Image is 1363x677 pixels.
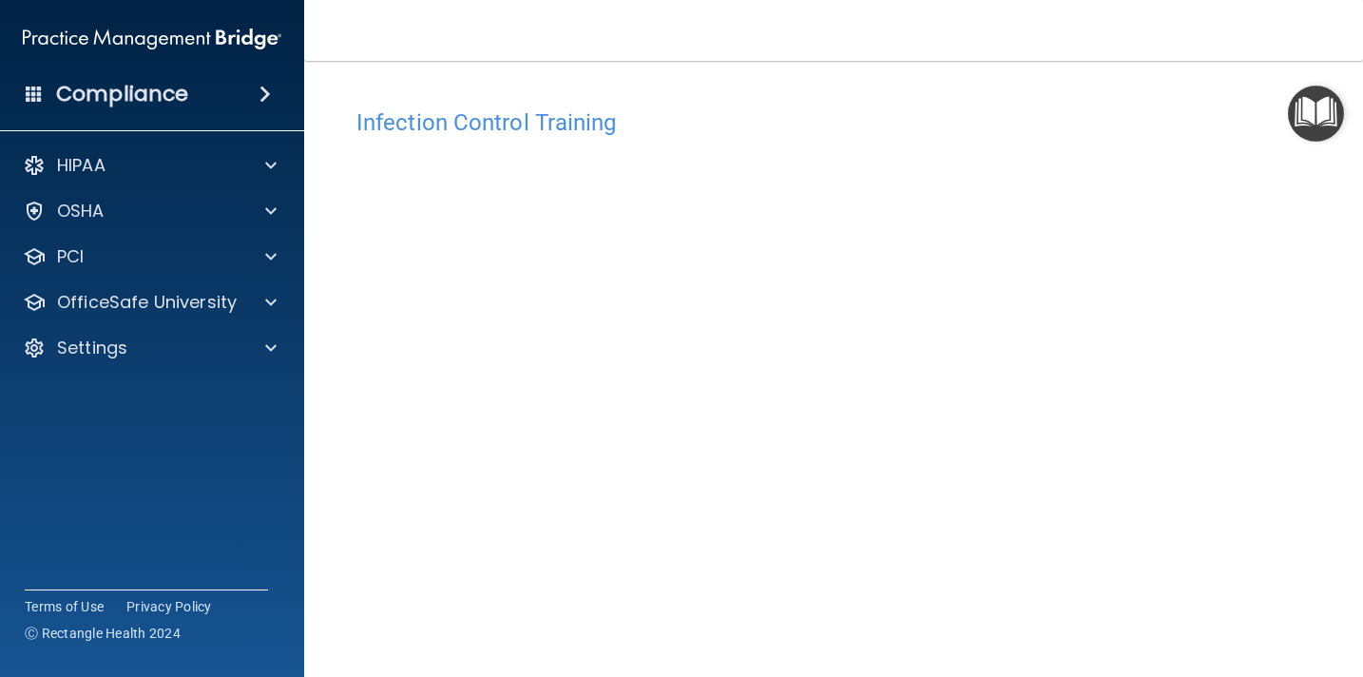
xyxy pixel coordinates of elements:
[25,597,104,616] a: Terms of Use
[25,624,181,643] span: Ⓒ Rectangle Health 2024
[57,337,127,359] p: Settings
[56,81,188,107] h4: Compliance
[57,154,106,177] p: HIPAA
[23,200,277,222] a: OSHA
[356,110,1311,135] h4: Infection Control Training
[57,291,237,314] p: OfficeSafe University
[23,337,277,359] a: Settings
[126,597,212,616] a: Privacy Policy
[23,291,277,314] a: OfficeSafe University
[57,200,105,222] p: OSHA
[57,245,84,268] p: PCI
[23,245,277,268] a: PCI
[1288,86,1344,142] button: Open Resource Center
[23,154,277,177] a: HIPAA
[23,20,281,58] img: PMB logo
